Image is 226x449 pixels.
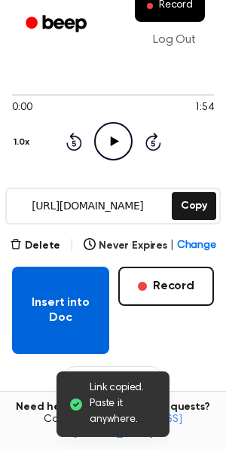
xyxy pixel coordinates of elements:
button: Insert into Doc [12,267,109,354]
span: Link copied. Paste it anywhere. [90,380,157,428]
span: Contact us [9,414,217,440]
span: | [170,238,174,254]
a: Beep [15,10,100,39]
button: Record [118,267,214,306]
button: 1.0x [12,130,35,155]
span: 1:54 [194,100,214,116]
button: Copy [172,192,216,220]
a: Log Out [138,22,211,58]
button: Never Expires|Change [84,238,216,254]
button: Recording History [63,366,163,390]
a: [EMAIL_ADDRESS][DOMAIN_NAME] [73,414,182,438]
span: 0:00 [12,100,32,116]
button: Delete [10,238,60,254]
span: Change [177,238,216,254]
span: | [69,237,75,255]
